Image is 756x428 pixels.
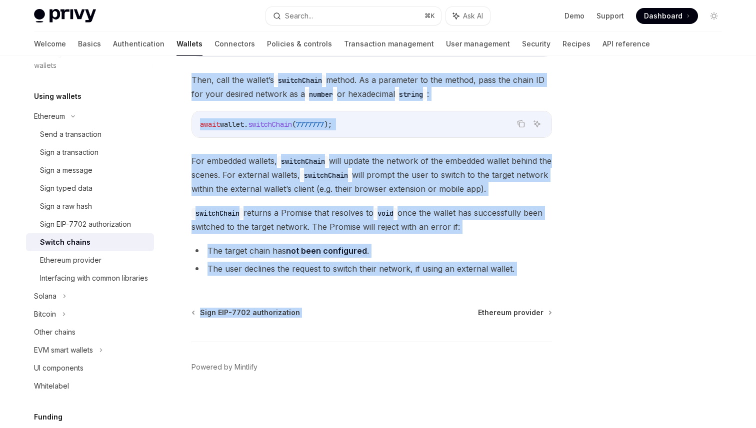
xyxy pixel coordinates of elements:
[191,262,552,276] li: The user declines the request to switch their network, if using an external wallet.
[40,128,101,140] div: Send a transaction
[34,326,75,338] div: Other chains
[34,90,81,102] h5: Using wallets
[26,197,154,215] a: Sign a raw hash
[40,272,148,284] div: Interfacing with common libraries
[478,308,551,318] a: Ethereum provider
[26,359,154,377] a: UI components
[26,125,154,143] a: Send a transaction
[191,244,552,258] li: The target chain has .
[191,208,243,219] code: switchChain
[26,179,154,197] a: Sign typed data
[266,7,441,25] button: Search...⌘K
[26,233,154,251] a: Switch chains
[446,7,490,25] button: Ask AI
[34,344,93,356] div: EVM smart wallets
[40,146,98,158] div: Sign a transaction
[34,290,56,302] div: Solana
[530,117,543,130] button: Ask AI
[344,32,434,56] a: Transaction management
[478,308,543,318] span: Ethereum provider
[34,308,56,320] div: Bitcoin
[248,120,292,129] span: switchChain
[522,32,550,56] a: Security
[34,411,62,423] h5: Funding
[40,218,131,230] div: Sign EIP-7702 authorization
[176,32,202,56] a: Wallets
[40,236,90,248] div: Switch chains
[200,120,220,129] span: await
[191,154,552,196] span: For embedded wallets, will update the network of the embedded wallet behind the scenes. For exter...
[424,12,435,20] span: ⌘ K
[596,11,624,21] a: Support
[395,89,427,100] code: string
[373,208,397,219] code: void
[274,75,326,86] code: switchChain
[191,206,552,234] span: returns a Promise that resolves to once the wallet has successfully been switched to the target n...
[34,32,66,56] a: Welcome
[200,308,300,318] span: Sign EIP-7702 authorization
[34,380,69,392] div: Whitelabel
[40,182,92,194] div: Sign typed data
[706,8,722,24] button: Toggle dark mode
[514,117,527,130] button: Copy the contents from the code block
[277,156,329,167] code: switchChain
[220,120,244,129] span: wallet
[34,362,83,374] div: UI components
[40,164,92,176] div: Sign a message
[644,11,682,21] span: Dashboard
[636,8,698,24] a: Dashboard
[305,89,337,100] code: number
[191,73,552,101] span: Then, call the wallet’s method. As a parameter to the method, pass the chain ID for your desired ...
[300,170,352,181] code: switchChain
[26,251,154,269] a: Ethereum provider
[40,254,101,266] div: Ethereum provider
[113,32,164,56] a: Authentication
[244,120,248,129] span: .
[26,215,154,233] a: Sign EIP-7702 authorization
[26,323,154,341] a: Other chains
[286,246,367,256] a: not been configured
[324,120,332,129] span: );
[446,32,510,56] a: User management
[267,32,332,56] a: Policies & controls
[214,32,255,56] a: Connectors
[562,32,590,56] a: Recipes
[463,11,483,21] span: Ask AI
[285,10,313,22] div: Search...
[34,9,96,23] img: light logo
[26,269,154,287] a: Interfacing with common libraries
[78,32,101,56] a: Basics
[26,377,154,395] a: Whitelabel
[292,120,296,129] span: (
[296,120,324,129] span: 7777777
[192,308,300,318] a: Sign EIP-7702 authorization
[602,32,650,56] a: API reference
[26,143,154,161] a: Sign a transaction
[40,200,92,212] div: Sign a raw hash
[564,11,584,21] a: Demo
[34,110,65,122] div: Ethereum
[191,362,257,372] a: Powered by Mintlify
[26,161,154,179] a: Sign a message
